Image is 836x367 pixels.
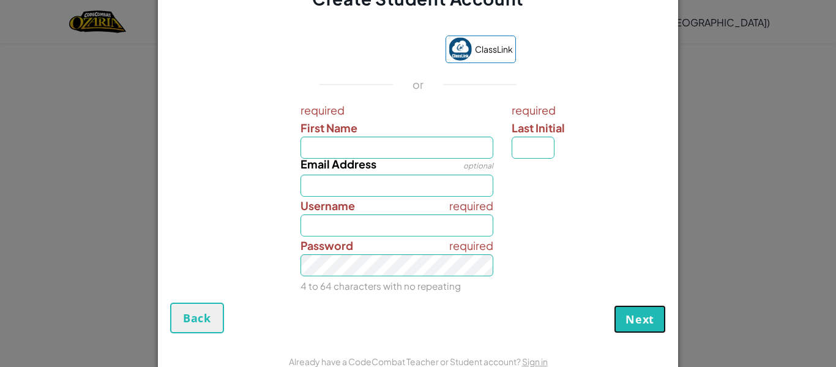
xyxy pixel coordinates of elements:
span: required [512,101,663,119]
span: required [300,101,494,119]
span: Last Initial [512,121,565,135]
span: optional [463,161,493,170]
span: Back [183,311,211,325]
span: Password [300,238,353,252]
a: Sign in [522,356,548,367]
img: classlink-logo-small.png [449,37,472,61]
span: required [449,236,493,254]
button: Next [614,305,666,333]
span: required [449,197,493,214]
span: Already have a CodeCombat Teacher or Student account? [289,356,522,367]
button: Back [170,303,224,333]
p: or [412,77,424,92]
span: ClassLink [475,40,513,58]
span: Next [625,312,654,327]
span: Username [300,199,355,213]
span: Email Address [300,157,376,171]
small: 4 to 64 characters with no repeating [300,280,461,292]
span: First Name [300,121,357,135]
iframe: Sign in with Google Button [315,37,439,64]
